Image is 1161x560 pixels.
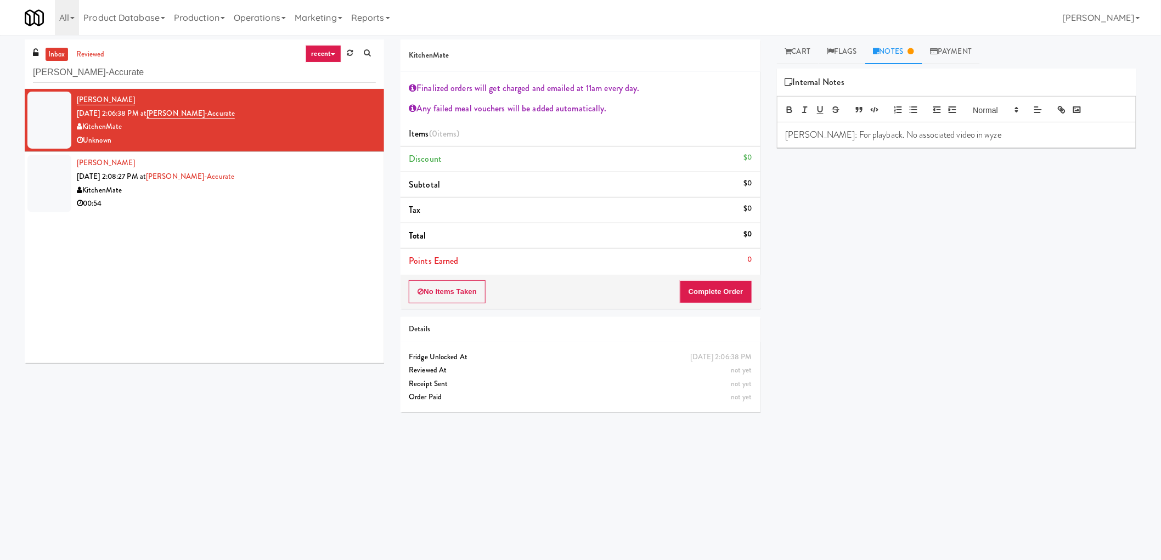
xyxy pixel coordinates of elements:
[409,280,486,303] button: No Items Taken
[77,108,146,118] span: [DATE] 2:06:38 PM at
[306,45,342,63] a: recent
[743,228,752,241] div: $0
[748,253,752,267] div: 0
[865,39,922,64] a: Notes
[409,52,752,60] h5: KitchenMate
[409,229,426,242] span: Total
[77,157,135,168] a: [PERSON_NAME]
[731,378,752,389] span: not yet
[33,63,376,83] input: Search vision orders
[743,177,752,190] div: $0
[409,254,458,267] span: Points Earned
[743,202,752,216] div: $0
[25,8,44,27] img: Micromart
[680,280,752,303] button: Complete Order
[409,391,752,404] div: Order Paid
[77,171,146,182] span: [DATE] 2:08:27 PM at
[409,364,752,377] div: Reviewed At
[819,39,865,64] a: Flags
[785,74,845,90] span: Internal Notes
[409,100,752,117] div: Any failed meal vouchers will be added automatically.
[409,203,420,216] span: Tax
[731,392,752,402] span: not yet
[409,350,752,364] div: Fridge Unlocked At
[743,151,752,165] div: $0
[77,197,376,211] div: 00:54
[777,39,819,64] a: Cart
[25,152,384,214] li: [PERSON_NAME][DATE] 2:08:27 PM at[PERSON_NAME]-AccurateKitchenMate00:54
[146,171,234,182] a: [PERSON_NAME]-Accurate
[77,134,376,148] div: Unknown
[922,39,980,64] a: Payment
[409,377,752,391] div: Receipt Sent
[77,94,135,105] a: [PERSON_NAME]
[25,89,384,152] li: [PERSON_NAME][DATE] 2:06:38 PM at[PERSON_NAME]-AccurateKitchenMateUnknown
[690,350,752,364] div: [DATE] 2:06:38 PM
[437,127,457,140] ng-pluralize: items
[146,108,235,119] a: [PERSON_NAME]-Accurate
[409,323,752,336] div: Details
[429,127,460,140] span: (0 )
[409,127,459,140] span: Items
[409,80,752,97] div: Finalized orders will get charged and emailed at 11am every day.
[46,48,68,61] a: inbox
[74,48,108,61] a: reviewed
[786,129,1128,141] p: [PERSON_NAME]: For playback. No associated video in wyze
[409,152,442,165] span: Discount
[77,184,376,197] div: KitchenMate
[731,365,752,375] span: not yet
[77,120,376,134] div: KitchenMate
[409,178,440,191] span: Subtotal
